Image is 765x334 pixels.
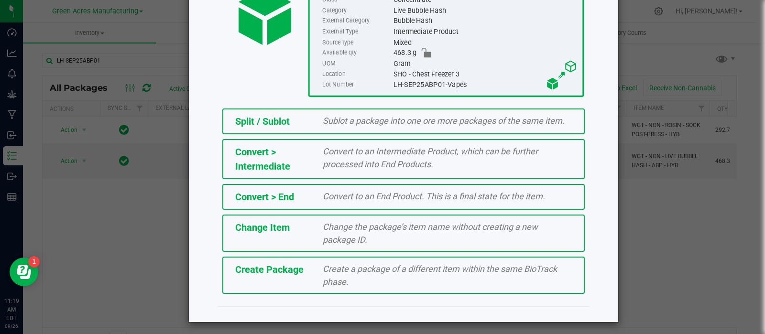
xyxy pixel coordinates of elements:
label: Source type [322,37,391,48]
label: Available qty [322,48,391,58]
span: Convert > End [235,191,294,203]
span: Sublot a package into one ore more packages of the same item. [323,116,565,126]
div: SHO - Chest Freezer 3 [393,69,577,79]
span: 468.3 g [393,48,416,58]
span: Convert > Intermediate [235,146,290,172]
div: Gram [393,58,577,69]
span: Change Item [235,222,290,233]
div: Intermediate Product [393,26,577,37]
span: Convert to an Intermediate Product, which can be further processed into End Products. [323,146,538,169]
span: Change the package’s item name without creating a new package ID. [323,222,538,245]
div: Live Bubble Hash [393,5,577,16]
label: UOM [322,58,391,69]
span: Create a package of a different item within the same BioTrack phase. [323,264,557,287]
label: Lot Number [322,79,391,90]
label: External Type [322,26,391,37]
span: Split / Sublot [235,116,290,127]
span: Convert to an End Product. This is a final state for the item. [323,191,545,201]
iframe: Resource center unread badge [28,256,40,268]
div: LH-SEP25ABP01-Vapes [393,79,577,90]
label: Category [322,5,391,16]
span: Create Package [235,264,304,275]
div: Bubble Hash [393,16,577,26]
div: Mixed [393,37,577,48]
label: External Category [322,16,391,26]
iframe: Resource center [10,258,38,286]
label: Location [322,69,391,79]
